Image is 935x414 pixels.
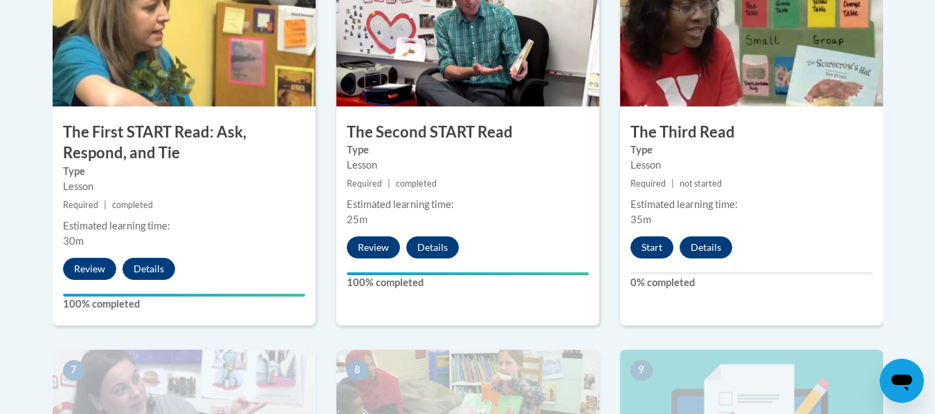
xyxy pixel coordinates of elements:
[63,294,305,297] div: Your progress
[112,200,153,210] span: completed
[388,178,390,189] span: |
[63,218,305,234] div: Estimated learning time:
[620,122,883,143] h3: The Third Read
[671,178,674,189] span: |
[630,178,666,189] span: Required
[347,236,400,258] button: Review
[53,122,316,164] h3: The First START Read: Ask, Respond, and Tie
[122,258,175,280] button: Details
[630,158,873,173] div: Lesson
[396,178,437,189] span: completed
[880,359,924,403] iframe: Button to launch messaging window
[630,236,673,258] button: Start
[347,275,589,290] label: 100% completed
[336,122,599,143] h3: The Second START Read
[347,178,382,189] span: Required
[347,142,589,158] label: Type
[63,200,98,210] span: Required
[406,236,459,258] button: Details
[63,360,85,381] span: 7
[630,214,651,225] span: 35m
[347,197,589,212] div: Estimated learning time:
[630,197,873,212] div: Estimated learning time:
[63,297,305,312] label: 100% completed
[630,275,873,290] label: 0% completed
[680,178,722,189] span: not started
[63,235,84,247] span: 30m
[630,142,873,158] label: Type
[63,179,305,194] div: Lesson
[63,258,116,280] button: Review
[680,236,732,258] button: Details
[630,360,653,381] span: 9
[104,200,107,210] span: |
[347,158,589,173] div: Lesson
[347,360,369,381] span: 8
[347,214,367,225] span: 25m
[347,272,589,275] div: Your progress
[63,164,305,179] label: Type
